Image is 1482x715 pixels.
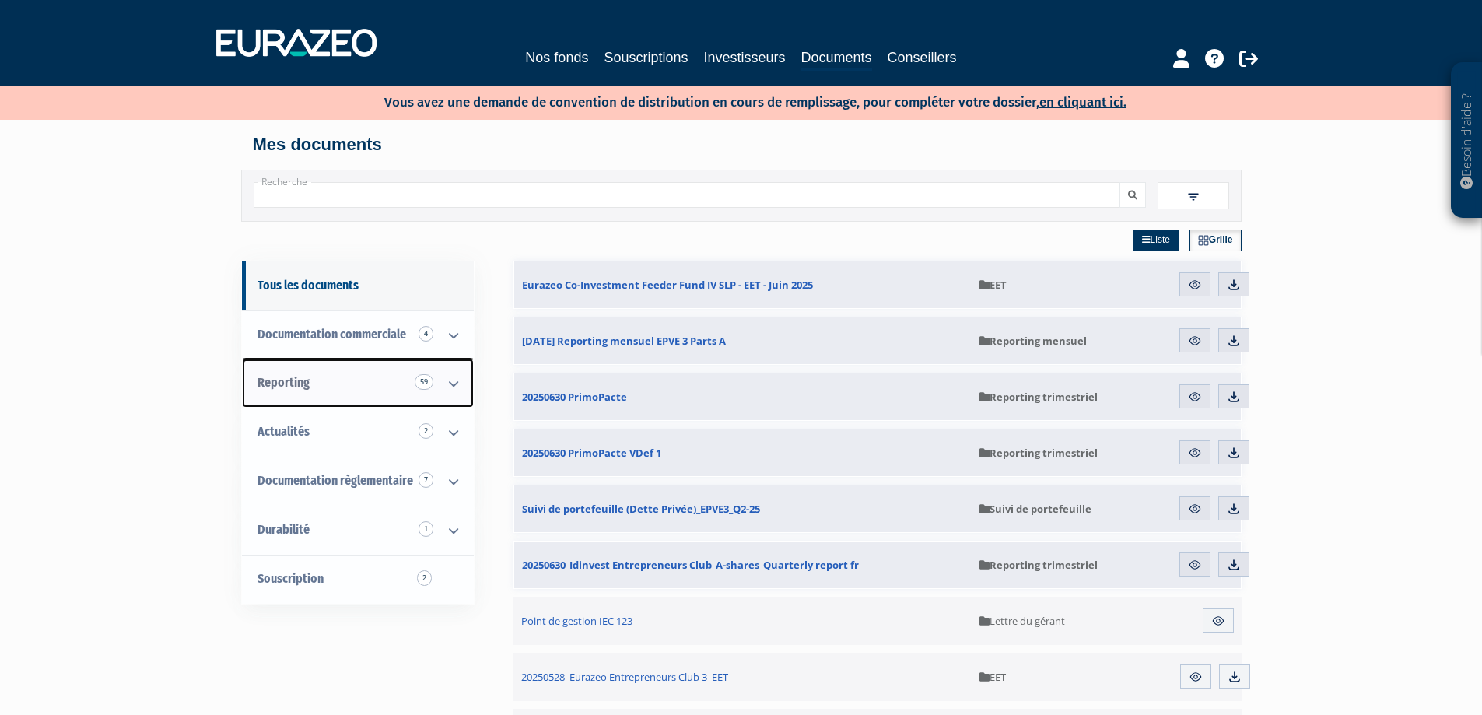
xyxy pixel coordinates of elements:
span: Reporting trimestriel [979,558,1098,572]
span: 20250528_Eurazeo Entrepreneurs Club 3_EET [521,670,728,684]
span: 1 [419,521,433,537]
span: Reporting mensuel [979,334,1087,348]
img: download.svg [1227,334,1241,348]
span: Documentation règlementaire [258,473,413,488]
img: eye.svg [1211,614,1225,628]
img: eye.svg [1188,334,1202,348]
img: grid.svg [1198,235,1209,246]
span: Lettre du gérant [979,614,1065,628]
a: Grille [1189,230,1242,251]
a: Liste [1133,230,1179,251]
img: download.svg [1227,390,1241,404]
a: 20250528_Eurazeo Entrepreneurs Club 3_EET [513,653,972,701]
img: download.svg [1227,558,1241,572]
span: Point de gestion IEC 123 [521,614,632,628]
span: Actualités [258,424,310,439]
span: Documentation commerciale [258,327,406,342]
span: 7 [419,472,433,488]
img: filter.svg [1186,190,1200,204]
span: EET [979,278,1007,292]
a: Actualités 2 [242,408,474,457]
span: Eurazeo Co-Investment Feeder Fund IV SLP - EET - Juin 2025 [522,278,813,292]
a: Souscriptions [604,47,688,68]
span: Suivi de portefeuille [979,502,1091,516]
img: download.svg [1227,446,1241,460]
a: Tous les documents [242,261,474,310]
a: Investisseurs [703,47,785,68]
span: 20250630_Idinvest Entrepreneurs Club_A-shares_Quarterly report fr [522,558,859,572]
img: eye.svg [1188,390,1202,404]
a: Suivi de portefeuille (Dette Privée)_EPVE3_Q2-25 [514,485,972,532]
span: 20250630 PrimoPacte VDef 1 [522,446,661,460]
span: Durabilité [258,522,310,537]
a: Nos fonds [525,47,588,68]
span: EET [979,670,1006,684]
a: 20250630_Idinvest Entrepreneurs Club_A-shares_Quarterly report fr [514,542,972,588]
span: Reporting trimestriel [979,446,1098,460]
a: Documentation commerciale 4 [242,310,474,359]
img: eye.svg [1188,558,1202,572]
img: download.svg [1228,670,1242,684]
img: eye.svg [1189,670,1203,684]
a: Souscription2 [242,555,474,604]
span: 2 [417,570,432,586]
a: Durabilité 1 [242,506,474,555]
a: Point de gestion IEC 123 [513,597,972,645]
span: Souscription [258,571,324,586]
a: Eurazeo Co-Investment Feeder Fund IV SLP - EET - Juin 2025 [514,261,972,308]
span: 20250630 PrimoPacte [522,390,627,404]
img: download.svg [1227,502,1241,516]
img: eye.svg [1188,278,1202,292]
span: Suivi de portefeuille (Dette Privée)_EPVE3_Q2-25 [522,502,760,516]
a: 20250630 PrimoPacte VDef 1 [514,429,972,476]
span: 59 [415,374,433,390]
span: 4 [419,326,433,342]
p: Besoin d'aide ? [1458,71,1476,211]
a: en cliquant ici. [1039,94,1126,110]
a: Documents [801,47,872,71]
a: 20250630 PrimoPacte [514,373,972,420]
p: Vous avez une demande de convention de distribution en cours de remplissage, pour compléter votre... [339,89,1126,112]
img: 1732889491-logotype_eurazeo_blanc_rvb.png [216,29,377,57]
img: eye.svg [1188,502,1202,516]
span: [DATE] Reporting mensuel EPVE 3 Parts A [522,334,726,348]
span: Reporting trimestriel [979,390,1098,404]
span: 2 [419,423,433,439]
a: Documentation règlementaire 7 [242,457,474,506]
h4: Mes documents [253,135,1230,154]
img: eye.svg [1188,446,1202,460]
a: Conseillers [888,47,957,68]
img: download.svg [1227,278,1241,292]
span: Reporting [258,375,310,390]
a: [DATE] Reporting mensuel EPVE 3 Parts A [514,317,972,364]
a: Reporting 59 [242,359,474,408]
input: Recherche [254,182,1120,208]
